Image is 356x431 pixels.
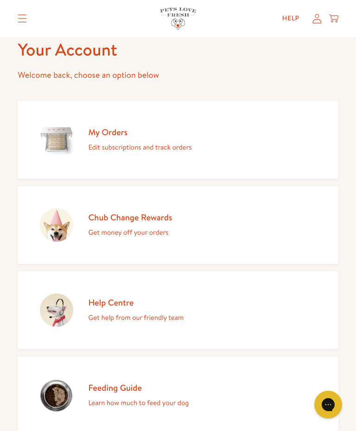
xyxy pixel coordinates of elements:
[88,226,172,238] p: Get money off your orders
[18,101,338,179] a: My Orders Edit subscriptions and track orders
[88,126,191,137] h2: My Orders
[88,141,191,153] p: Edit subscriptions and track orders
[275,9,307,28] a: Help
[88,297,184,308] h2: Help Centre
[18,271,338,349] a: Help Centre Get help from our friendly team
[160,7,196,29] img: Pets Love Fresh
[10,7,34,30] summary: Translation missing: en.sections.header.menu
[88,382,189,393] h2: Feeding Guide
[18,68,338,82] p: Welcome back, choose an option below
[88,397,189,409] p: Learn how much to feed your dog
[18,186,338,264] a: Chub Change Rewards Get money off your orders
[88,312,184,324] p: Get help from our friendly team
[18,38,338,61] h1: Your Account
[88,212,172,223] h2: Chub Change Rewards
[310,387,347,422] iframe: Gorgias live chat messenger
